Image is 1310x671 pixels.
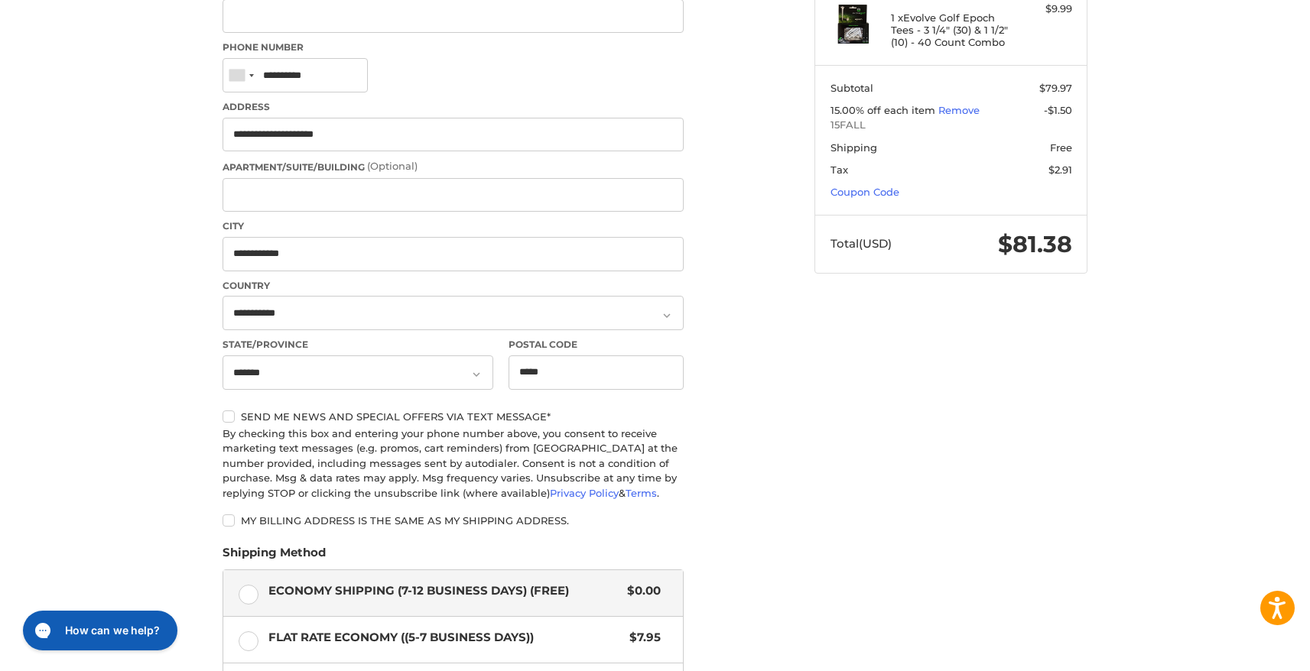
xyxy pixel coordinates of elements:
label: Country [223,279,684,293]
span: $81.38 [998,230,1072,258]
a: Remove [938,104,980,116]
label: City [223,219,684,233]
label: Postal Code [509,338,684,352]
span: 15FALL [831,118,1072,133]
span: 15.00% off each item [831,104,938,116]
a: Coupon Code [831,186,899,198]
a: Privacy Policy [550,487,619,499]
div: $9.99 [1012,2,1072,17]
div: By checking this box and entering your phone number above, you consent to receive marketing text ... [223,426,684,501]
label: Send me news and special offers via text message* [223,410,684,423]
h4: 1 x Evolve Golf Epoch Tees - 3 1/4" (30) & 1 1/2" (10) - 40 Count Combo [891,11,1008,49]
span: $79.97 [1039,82,1072,94]
span: Total (USD) [831,236,892,251]
label: Phone Number [223,41,684,54]
span: Subtotal [831,82,873,94]
span: $7.95 [622,629,661,647]
label: State/Province [223,338,493,352]
span: Economy Shipping (7-12 Business Days) (Free) [268,582,620,600]
span: Shipping [831,141,877,154]
span: $2.91 [1048,164,1072,176]
label: Address [223,100,684,114]
span: Free [1050,141,1072,154]
span: Flat Rate Economy ((5-7 Business Days)) [268,629,622,647]
span: Tax [831,164,848,176]
legend: Shipping Method [223,544,326,569]
a: Terms [626,487,657,499]
span: -$1.50 [1044,104,1072,116]
label: My billing address is the same as my shipping address. [223,514,684,527]
label: Apartment/Suite/Building [223,159,684,174]
span: $0.00 [619,582,661,600]
iframe: Gorgias live chat messenger [15,605,182,656]
small: (Optional) [367,160,418,172]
